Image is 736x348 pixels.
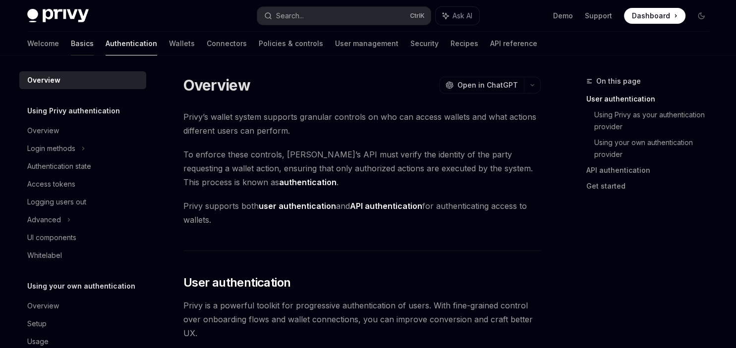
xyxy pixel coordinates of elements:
[27,143,75,154] div: Login methods
[632,11,670,21] span: Dashboard
[183,298,541,340] span: Privy is a powerful toolkit for progressive authentication of users. With fine-grained control ov...
[183,199,541,227] span: Privy supports both and for authenticating access to wallets.
[19,247,146,264] a: Whitelabel
[19,193,146,211] a: Logging users out
[27,160,91,172] div: Authentication state
[451,32,478,55] a: Recipes
[183,110,541,138] span: Privy’s wallet system supports granular controls on who can access wallets and what actions diffe...
[106,32,157,55] a: Authentication
[19,175,146,193] a: Access tokens
[553,11,573,21] a: Demo
[19,157,146,175] a: Authentication state
[27,232,76,244] div: UI components
[624,8,685,24] a: Dashboard
[27,249,62,261] div: Whitelabel
[586,162,717,178] a: API authentication
[596,75,641,87] span: On this page
[586,91,717,107] a: User authentication
[27,196,86,208] div: Logging users out
[27,32,59,55] a: Welcome
[259,32,323,55] a: Policies & controls
[594,135,717,162] a: Using your own authentication provider
[350,201,422,211] strong: API authentication
[27,318,47,330] div: Setup
[27,125,59,137] div: Overview
[27,280,135,292] h5: Using your own authentication
[257,7,431,25] button: Search...CtrlK
[410,32,439,55] a: Security
[410,12,425,20] span: Ctrl K
[27,214,61,226] div: Advanced
[439,77,524,94] button: Open in ChatGPT
[27,9,89,23] img: dark logo
[453,11,472,21] span: Ask AI
[19,71,146,89] a: Overview
[207,32,247,55] a: Connectors
[183,76,250,94] h1: Overview
[594,107,717,135] a: Using Privy as your authentication provider
[276,10,304,22] div: Search...
[490,32,537,55] a: API reference
[183,148,541,189] span: To enforce these controls, [PERSON_NAME]’s API must verify the identity of the party requesting a...
[27,300,59,312] div: Overview
[19,315,146,333] a: Setup
[169,32,195,55] a: Wallets
[27,336,49,348] div: Usage
[693,8,709,24] button: Toggle dark mode
[457,80,518,90] span: Open in ChatGPT
[436,7,479,25] button: Ask AI
[71,32,94,55] a: Basics
[27,74,60,86] div: Overview
[586,178,717,194] a: Get started
[183,275,291,291] span: User authentication
[335,32,398,55] a: User management
[259,201,336,211] strong: user authentication
[19,229,146,247] a: UI components
[27,105,120,117] h5: Using Privy authentication
[279,177,337,187] strong: authentication
[19,122,146,140] a: Overview
[19,297,146,315] a: Overview
[27,178,75,190] div: Access tokens
[585,11,612,21] a: Support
